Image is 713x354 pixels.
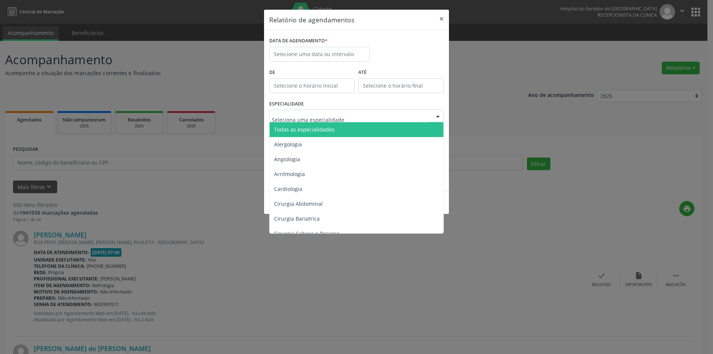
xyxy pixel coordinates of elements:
[269,78,355,93] input: Selecione o horário inicial
[269,47,369,62] input: Selecione uma data ou intervalo
[274,185,302,192] span: Cardiologia
[274,156,300,163] span: Angiologia
[358,78,444,93] input: Selecione o horário final
[358,67,444,78] label: ATÉ
[274,230,339,237] span: Cirurgia Cabeça e Pescoço
[269,15,354,25] h5: Relatório de agendamentos
[269,67,355,78] label: De
[269,98,304,110] label: ESPECIALIDADE
[274,141,302,148] span: Alergologia
[272,112,429,127] input: Seleciona uma especialidade
[274,200,323,207] span: Cirurgia Abdominal
[274,215,320,222] span: Cirurgia Bariatrica
[274,126,335,133] span: Todas as especialidades
[434,10,449,28] button: Close
[274,170,305,178] span: Arritmologia
[269,35,328,47] label: DATA DE AGENDAMENTO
